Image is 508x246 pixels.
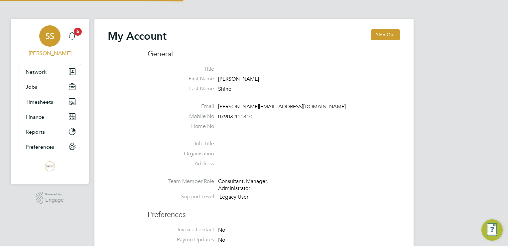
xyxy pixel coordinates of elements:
span: Legacy User [219,194,248,201]
label: Organisation [148,150,214,157]
div: Consultant, Manager, Administrator [218,178,281,192]
a: 6 [65,25,79,47]
a: Powered byEngage [36,192,64,204]
span: [PERSON_NAME] [218,76,259,83]
span: 07903 411310 [218,113,252,120]
span: Reports [26,129,45,135]
label: Support Level [148,193,214,200]
span: Shine [218,86,231,92]
span: Powered by [45,192,64,197]
span: No [218,227,225,233]
h3: Preferences [148,203,400,220]
span: Preferences [26,144,54,150]
label: First Name [148,75,214,82]
span: SS [46,32,54,40]
label: Invoice Contact [148,226,214,233]
button: Network [19,64,81,79]
label: Payrun Updates [148,236,214,243]
button: Engage Resource Center [481,219,503,241]
span: No [218,237,225,243]
span: Timesheets [26,99,53,105]
button: Timesheets [19,94,81,109]
a: SS[PERSON_NAME] [19,25,81,57]
label: Address [148,160,214,167]
label: Email [148,103,214,110]
a: Go to home page [19,161,81,172]
nav: Main navigation [11,19,89,184]
img: trevettgroup-logo-retina.png [45,161,55,172]
label: Mobile No [148,113,214,120]
span: Finance [26,114,44,120]
button: Jobs [19,79,81,94]
label: Job Title [148,140,214,147]
label: Last Name [148,85,214,92]
button: Sign Out [371,29,400,40]
button: Finance [19,109,81,124]
h2: My Account [108,29,167,43]
label: Home No [148,123,214,130]
span: [PERSON_NAME][EMAIL_ADDRESS][DOMAIN_NAME] [218,103,346,110]
span: Engage [45,197,64,203]
button: Reports [19,124,81,139]
label: Title [148,66,214,73]
span: Network [26,69,47,75]
span: Steve Shine [19,49,81,57]
span: Jobs [26,84,37,90]
h3: General [148,49,400,59]
label: Team Member Role [148,178,214,185]
span: 6 [74,28,82,36]
button: Preferences [19,139,81,154]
